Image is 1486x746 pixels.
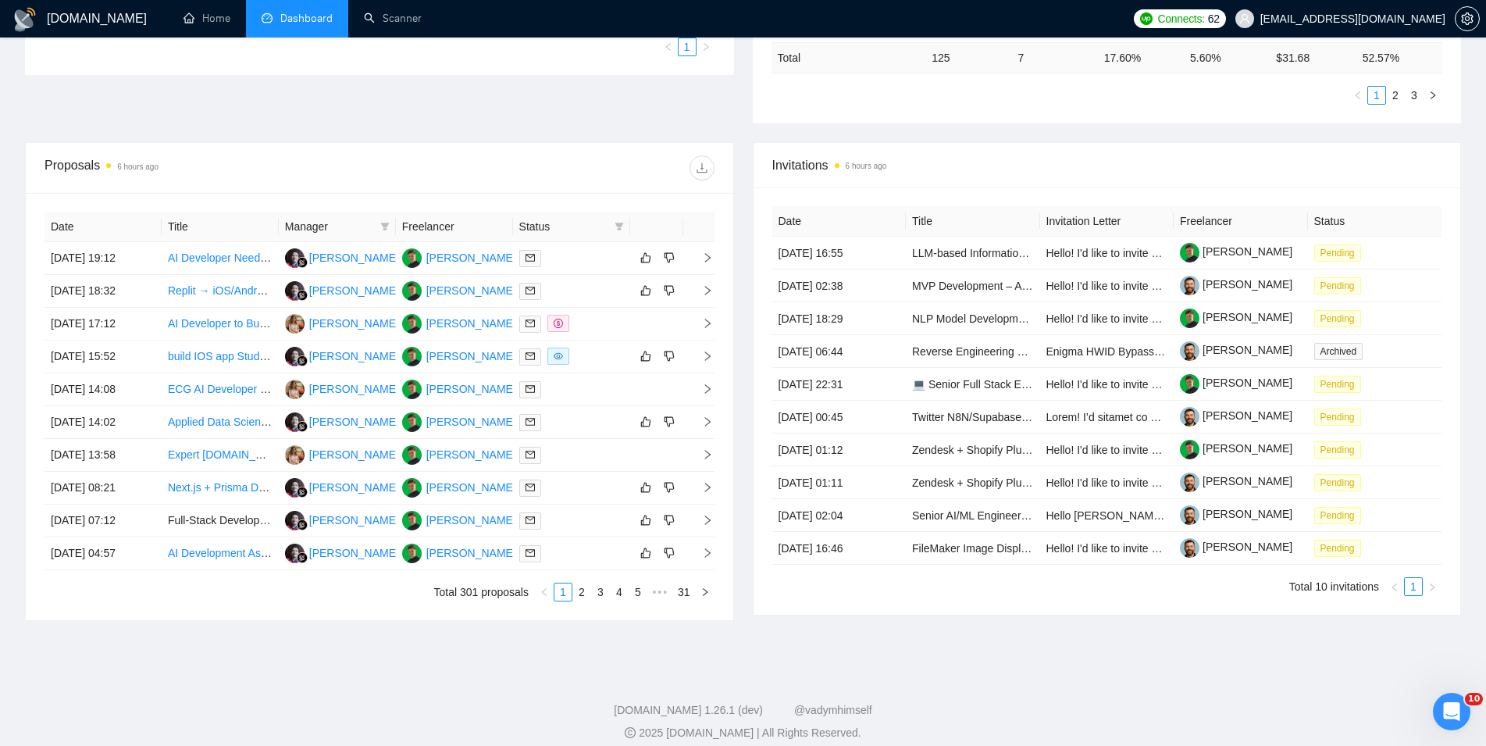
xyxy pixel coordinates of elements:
img: MB [402,248,422,268]
a: [PERSON_NAME] [1180,541,1292,553]
th: Status [1308,206,1442,237]
a: Pending [1314,279,1367,291]
div: [PERSON_NAME] [309,315,399,332]
a: 💻 Senior Full Stack Engineer (Next.js + FastAPI + AI Integrations) [912,378,1235,391]
td: Zendesk + Shopify Plus + Google Drive AI Integration (Flat-Rate Project) [906,466,1040,499]
button: like [636,412,655,431]
a: ECG AI Developer for MVP Build [168,383,327,395]
td: [DATE] 14:08 [45,373,162,406]
span: user [1239,13,1250,24]
div: Proposals [45,155,380,180]
a: Expert [DOMAIN_NAME] Developer | No-Code Web App Development [168,448,510,461]
li: 5 [629,583,647,601]
img: c1CkLHUIwD5Ucvm7oiXNAph9-NOmZLZpbVsUrINqn_V_EzHsJW7P7QxldjUFcJOdWX [1180,243,1199,262]
a: 1 [1368,87,1385,104]
button: dislike [660,347,679,366]
span: filter [611,215,627,238]
span: filter [615,222,624,231]
td: 7 [1011,42,1097,73]
a: Pending [1314,509,1367,521]
span: Pending [1314,245,1361,262]
img: SS [285,281,305,301]
button: left [1349,86,1367,105]
img: AV [285,314,305,334]
td: build IOS app Study Surfers [162,341,279,373]
span: Manager [285,218,374,235]
a: @vadymhimself [794,704,872,716]
a: [PERSON_NAME] [1180,245,1292,258]
span: right [690,252,713,263]
a: [PERSON_NAME] [1180,278,1292,291]
a: [PERSON_NAME] [1180,442,1292,455]
a: setting [1455,12,1480,25]
span: Pending [1314,376,1361,393]
img: MB [402,445,422,465]
span: right [700,587,710,597]
li: Next Page [697,37,715,56]
span: Pending [1314,540,1361,557]
div: [PERSON_NAME] [426,249,516,266]
li: 3 [591,583,610,601]
th: Invitation Letter [1040,206,1174,237]
div: [PERSON_NAME] [426,479,516,496]
span: like [640,547,651,559]
span: ••• [647,583,672,601]
th: Manager [279,212,396,242]
img: SS [285,248,305,268]
span: like [640,416,651,428]
span: dislike [664,547,675,559]
div: [PERSON_NAME] [426,348,516,365]
a: 31 [673,584,695,601]
a: [DOMAIN_NAME] 1.26.1 (dev) [614,704,763,716]
a: Replit → iOS/Android App Developer (React, Express, Supabase, Expo) [168,284,517,297]
td: [DATE] 15:52 [45,341,162,373]
button: dislike [660,248,679,267]
span: Pending [1314,507,1361,524]
td: AI Developer to Build Gamified “AI Kids Club” Using AI-Powered Tools (Lovable/Replit/Builder) [162,308,279,341]
a: Pending [1314,312,1367,324]
span: like [640,284,651,297]
img: MB [402,544,422,563]
a: MB[PERSON_NAME] [402,382,516,394]
img: MB [402,511,422,530]
td: ECG AI Developer for MVP Build [162,373,279,406]
span: Pending [1314,277,1361,294]
td: [DATE] 06:44 [772,335,907,368]
img: gigradar-bm.png [297,421,308,432]
span: right [690,449,713,460]
a: NLP Model Development for HS Code Classification [912,312,1164,325]
a: Zendesk + Shopify Plus + Google Drive AI Integration (Flat-Rate Project) [912,444,1263,456]
td: [DATE] 02:38 [772,269,907,302]
a: SS[PERSON_NAME] [285,349,399,362]
li: 2 [572,583,591,601]
td: 5.60 % [1184,42,1270,73]
a: 3 [592,584,609,601]
span: Pending [1314,441,1361,459]
td: Expert Bubble.io Developer | No-Code Web App Development [162,439,279,472]
a: MB[PERSON_NAME] [402,448,516,460]
span: like [640,514,651,526]
li: 3 [1405,86,1424,105]
td: 💻 Senior Full Stack Engineer (Next.js + FastAPI + AI Integrations) [906,368,1040,401]
button: right [697,37,715,56]
th: Freelancer [1174,206,1308,237]
a: AV[PERSON_NAME] [285,382,399,394]
span: 62 [1208,10,1220,27]
li: Previous Page [659,37,678,56]
a: MB[PERSON_NAME] [402,316,516,329]
span: mail [526,483,535,492]
th: Title [162,212,279,242]
div: [PERSON_NAME] [309,479,399,496]
td: [DATE] 01:12 [772,434,907,466]
span: Dashboard [280,12,333,25]
td: 52.57 % [1356,42,1442,73]
span: right [690,384,713,394]
img: c1-JWQDXWEy3CnA6sRtFzzU22paoDq5cZnWyBNc3HWqwvuW0qNnjm1CMP-YmbEEtPC [1180,276,1199,295]
a: [PERSON_NAME] [1180,475,1292,487]
a: Reverse Engineering Specialist [912,345,1064,358]
a: MB[PERSON_NAME] [402,284,516,296]
td: Reverse Engineering Specialist [906,335,1040,368]
li: 31 [672,583,696,601]
span: right [701,42,711,52]
span: eye [554,352,563,361]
